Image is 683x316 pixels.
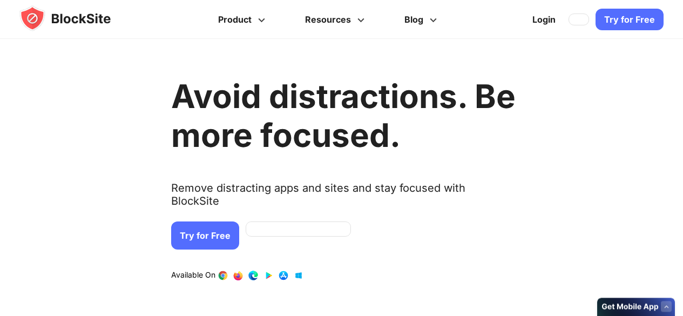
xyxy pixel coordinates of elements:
[171,181,516,216] text: Remove distracting apps and sites and stay focused with BlockSite
[171,77,516,154] h1: Avoid distractions. Be more focused.
[19,5,132,31] img: blocksite-icon.5d769676.svg
[526,6,562,32] a: Login
[596,9,664,30] a: Try for Free
[171,221,239,250] a: Try for Free
[171,270,215,281] text: Available On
